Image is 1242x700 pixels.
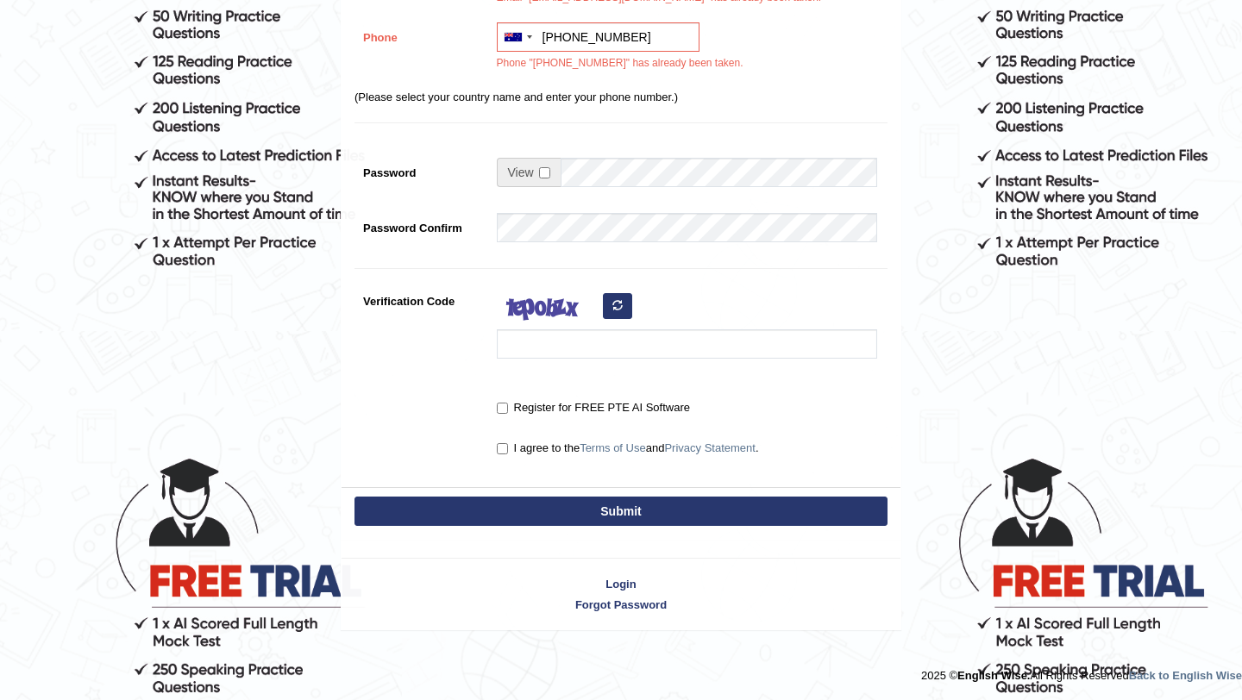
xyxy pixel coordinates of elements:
label: I agree to the and . [497,440,759,457]
strong: English Wise. [957,669,1030,682]
label: Password [354,158,488,181]
a: Back to English Wise [1129,669,1242,682]
p: (Please select your country name and enter your phone number.) [354,89,888,105]
a: Terms of Use [580,441,646,454]
input: I agree to theTerms of UseandPrivacy Statement. [497,443,508,454]
input: Register for FREE PTE AI Software [497,403,508,414]
button: Submit [354,497,888,526]
a: Forgot Password [342,597,900,613]
label: Password Confirm [354,213,488,236]
a: Privacy Statement [664,441,756,454]
label: Verification Code [354,286,488,309]
label: Phone [354,22,488,46]
div: Australia: +61 [498,23,537,51]
div: 2025 © All Rights Reserved [921,659,1242,684]
input: +61 412 345 678 [497,22,699,52]
a: Login [342,576,900,592]
input: Show/Hide Password [539,167,550,178]
label: Register for FREE PTE AI Software [497,399,690,416]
